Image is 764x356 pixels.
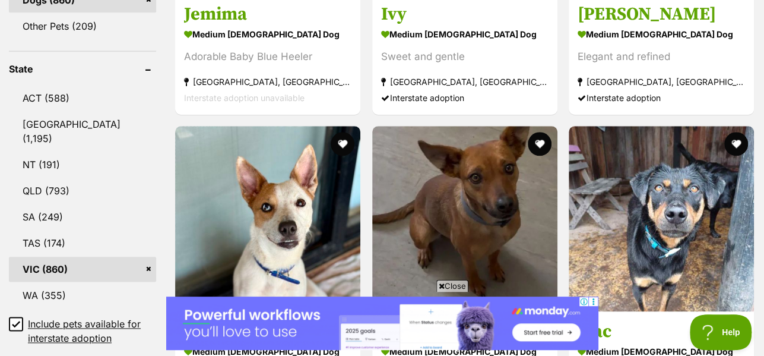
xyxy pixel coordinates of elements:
a: ACT (588) [9,86,156,111]
strong: medium [DEMOGRAPHIC_DATA] Dog [578,26,745,43]
img: Mac - Australian Kelpie Dog [569,126,754,311]
span: Close [436,280,468,292]
strong: medium [DEMOGRAPHIC_DATA] Dog [184,26,351,43]
iframe: Advertisement [166,297,598,350]
div: Sweet and gentle [381,49,549,65]
button: favourite [331,132,355,156]
strong: [GEOGRAPHIC_DATA], [GEOGRAPHIC_DATA] [578,74,745,90]
a: TAS (174) [9,231,156,256]
a: [GEOGRAPHIC_DATA] (1,195) [9,112,156,151]
h3: Jemima [184,3,351,26]
button: favourite [528,132,551,156]
span: Include pets available for interstate adoption [28,317,156,345]
a: Include pets available for interstate adoption [9,317,156,345]
div: Adorable Baby Blue Heeler [184,49,351,65]
a: SA (249) [9,204,156,229]
div: Elegant and refined [578,49,745,65]
img: Sultana - Australian Kelpie Dog [372,126,557,311]
h3: Mac [578,320,745,343]
a: WA (355) [9,283,156,308]
div: Interstate adoption [578,90,745,106]
h3: Ivy [381,3,549,26]
a: NT (191) [9,152,156,177]
button: favourite [724,132,748,156]
div: Interstate adoption [381,90,549,106]
strong: [GEOGRAPHIC_DATA], [GEOGRAPHIC_DATA] [381,74,549,90]
a: Other Pets (209) [9,14,156,39]
a: VIC (860) [9,257,156,282]
strong: [GEOGRAPHIC_DATA], [GEOGRAPHIC_DATA] [184,74,351,90]
span: Interstate adoption unavailable [184,93,305,103]
strong: medium [DEMOGRAPHIC_DATA] Dog [381,26,549,43]
iframe: Help Scout Beacon - Open [690,314,752,350]
h3: [PERSON_NAME] [578,3,745,26]
a: QLD (793) [9,178,156,203]
img: Poppy - Australian Kelpie Dog [175,126,360,311]
header: State [9,64,156,74]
